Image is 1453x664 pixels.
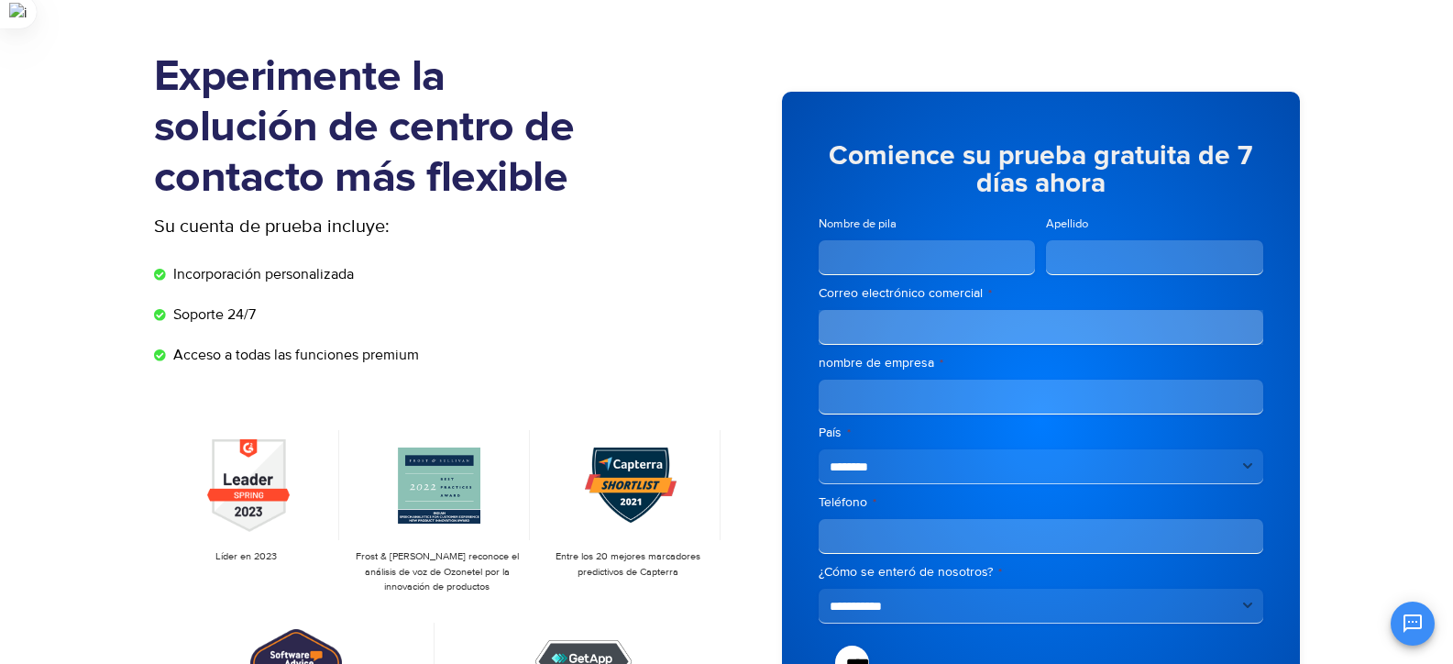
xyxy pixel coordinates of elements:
font: Teléfono [819,494,867,510]
font: Apellido [1046,216,1088,231]
font: nombre de empresa [819,355,934,371]
font: Entre los 20 mejores marcadores predictivos de Capterra [556,550,700,578]
font: Nombre de pila [819,216,897,231]
font: solución de centro de contacto más flexible [154,105,575,200]
font: Incorporación personalizada [173,265,354,283]
font: Experimente la [154,55,446,99]
button: Chat abierto [1391,602,1435,646]
font: Frost & [PERSON_NAME] reconoce el análisis de voz de Ozonetel por la innovación de productos [356,550,519,592]
font: Comience su prueba gratuita de 7 días ahora [829,142,1252,197]
font: Líder en 2023 [215,550,277,562]
font: Correo electrónico comercial [819,285,983,301]
font: Acceso a todas las funciones premium [173,346,419,364]
font: Soporte 24/7 [173,305,256,324]
font: Su cuenta de prueba incluye: [154,216,390,238]
font: País [819,425,842,440]
font: ¿Cómo se enteró de nosotros? [819,564,993,580]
